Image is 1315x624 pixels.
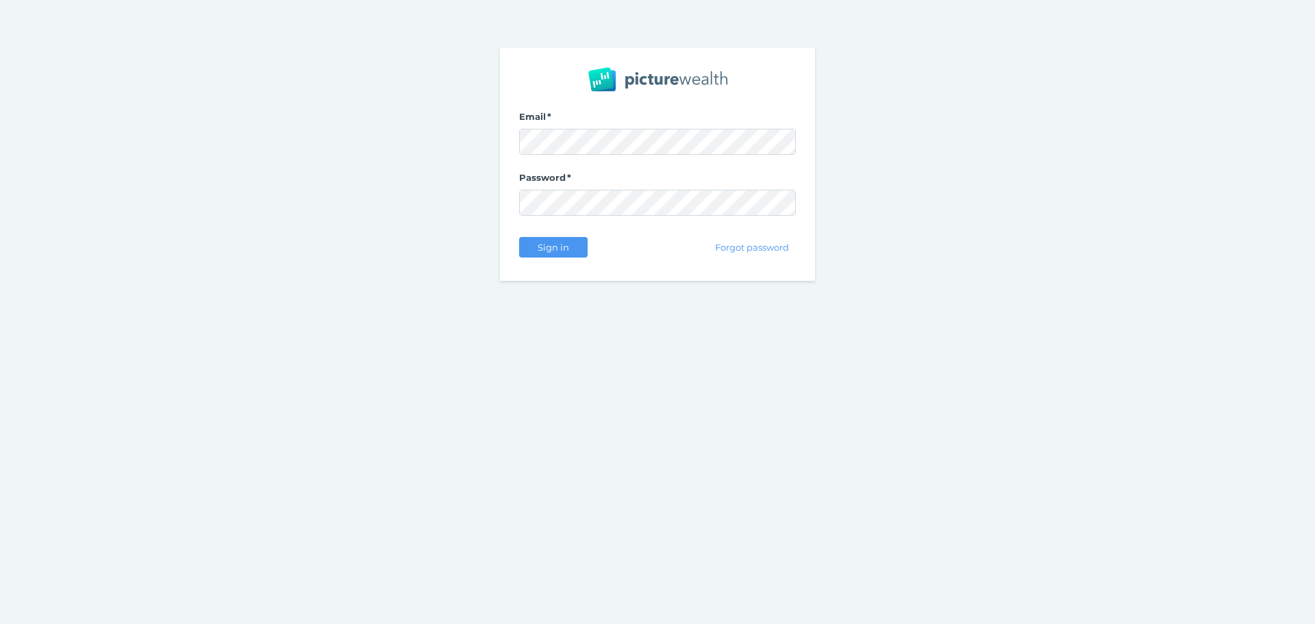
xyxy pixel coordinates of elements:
span: Sign in [531,242,575,253]
label: Password [519,172,796,190]
label: Email [519,111,796,129]
button: Forgot password [709,237,796,258]
img: PW [588,67,727,92]
button: Sign in [519,237,588,258]
span: Forgot password [710,242,795,253]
